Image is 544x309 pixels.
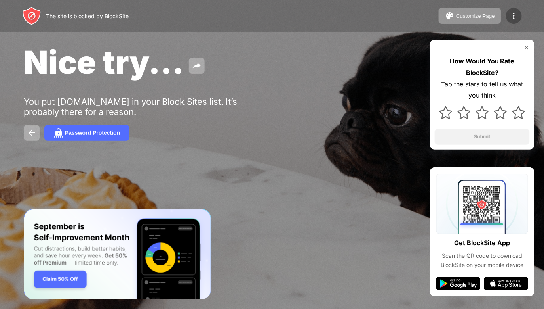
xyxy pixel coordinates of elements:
div: The site is blocked by BlockSite [46,13,129,19]
img: back.svg [27,128,36,138]
span: Nice try... [24,43,184,81]
img: star.svg [512,106,525,119]
div: You put [DOMAIN_NAME] in your Block Sites list. It’s probably there for a reason. [24,96,268,117]
img: star.svg [494,106,507,119]
img: rate-us-close.svg [523,44,530,51]
img: google-play.svg [436,277,481,290]
button: Password Protection [44,125,129,141]
img: header-logo.svg [22,6,41,25]
iframe: Banner [24,209,211,300]
div: Tap the stars to tell us what you think [435,79,530,102]
div: How Would You Rate BlockSite? [435,56,530,79]
img: star.svg [457,106,471,119]
img: star.svg [439,106,453,119]
img: password.svg [54,128,63,138]
img: pallet.svg [445,11,455,21]
button: Customize Page [439,8,501,24]
button: Submit [435,129,530,145]
div: Password Protection [65,130,120,136]
img: share.svg [192,61,202,71]
img: qrcode.svg [436,174,528,234]
img: star.svg [476,106,489,119]
div: Customize Page [456,13,495,19]
img: app-store.svg [484,277,528,290]
div: Scan the QR code to download BlockSite on your mobile device [436,251,528,269]
img: menu-icon.svg [509,11,519,21]
div: Get BlockSite App [455,237,510,249]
